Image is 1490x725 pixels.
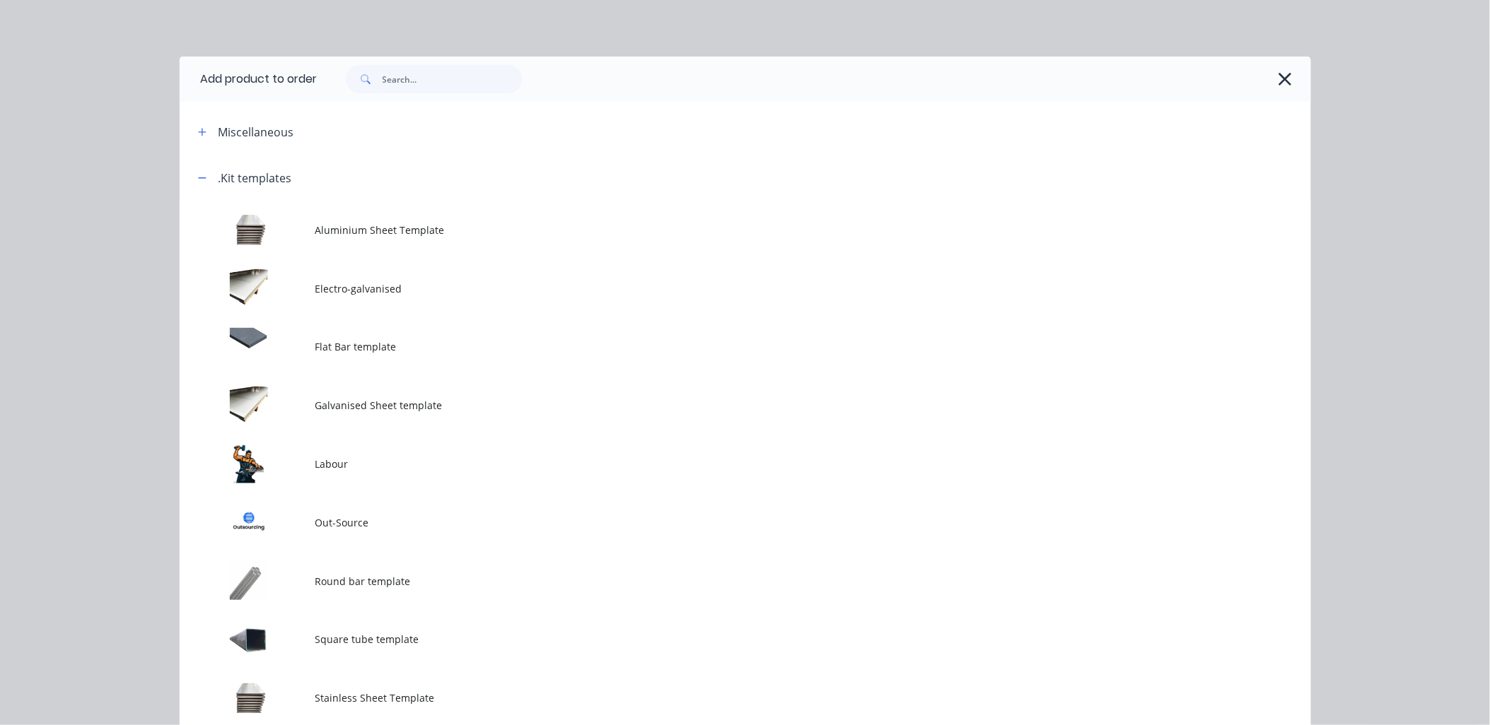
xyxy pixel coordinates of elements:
span: Galvanised Sheet template [315,398,1112,413]
span: Labour [315,456,1112,471]
input: Search... [383,65,523,93]
span: Stainless Sheet Template [315,690,1112,705]
span: Aluminium Sheet Template [315,223,1112,237]
div: Add product to order [180,57,318,102]
div: Miscellaneous [219,124,294,141]
span: Round bar template [315,574,1112,589]
span: Square tube template [315,632,1112,647]
span: Out-Source [315,515,1112,530]
div: .Kit templates [219,170,292,187]
span: Flat Bar template [315,339,1112,354]
span: Electro-galvanised [315,281,1112,296]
